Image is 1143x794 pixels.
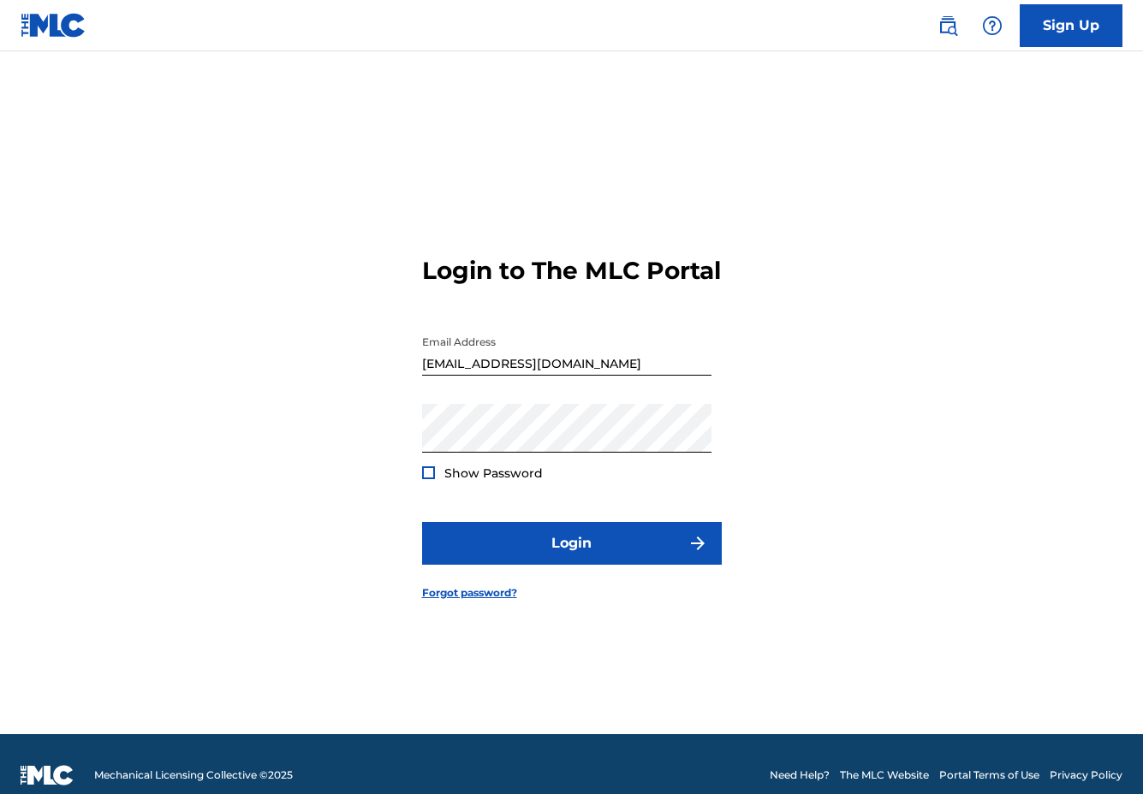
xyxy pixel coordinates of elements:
img: logo [21,765,74,785]
a: Sign Up [1020,4,1122,47]
img: f7272a7cc735f4ea7f67.svg [688,533,708,554]
a: Portal Terms of Use [939,767,1039,783]
span: Show Password [444,465,543,481]
span: Mechanical Licensing Collective © 2025 [94,767,293,783]
a: Forgot password? [422,585,517,601]
img: MLC Logo [21,13,86,38]
h3: Login to The MLC Portal [422,256,721,286]
a: Privacy Policy [1050,767,1122,783]
img: search [938,15,958,36]
img: help [982,15,1003,36]
div: Help [975,9,1009,43]
a: The MLC Website [840,767,929,783]
a: Public Search [931,9,965,43]
button: Login [422,522,722,565]
a: Need Help? [770,767,830,783]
